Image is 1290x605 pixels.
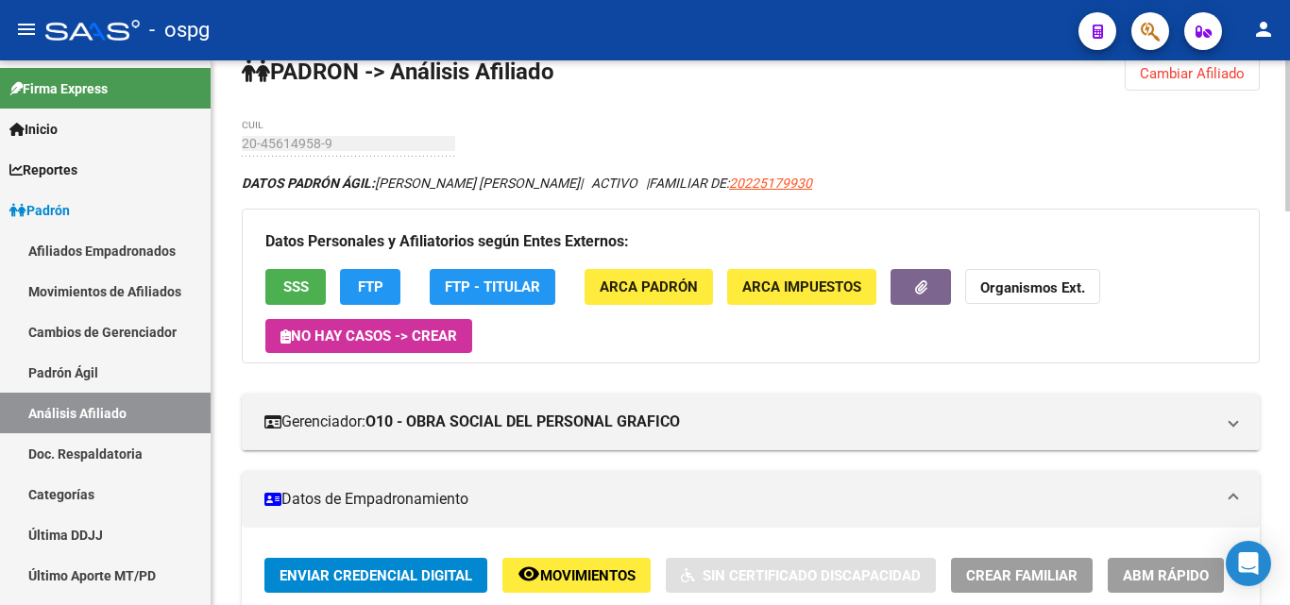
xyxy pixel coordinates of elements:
span: Inicio [9,119,58,140]
span: FTP - Titular [445,279,540,296]
span: SSS [283,279,309,296]
span: FTP [358,279,383,296]
button: Organismos Ext. [965,269,1100,304]
i: | ACTIVO | [242,176,812,191]
button: FTP - Titular [430,269,555,304]
button: ABM Rápido [1108,558,1224,593]
div: Open Intercom Messenger [1226,541,1271,586]
strong: DATOS PADRÓN ÁGIL: [242,176,375,191]
strong: O10 - OBRA SOCIAL DEL PERSONAL GRAFICO [365,412,680,432]
mat-panel-title: Gerenciador: [264,412,1214,432]
span: Firma Express [9,78,108,99]
span: - ospg [149,9,210,51]
span: Cambiar Afiliado [1140,65,1245,82]
mat-expansion-panel-header: Datos de Empadronamiento [242,471,1260,528]
mat-panel-title: Datos de Empadronamiento [264,489,1214,510]
span: FAMILIAR DE: [649,176,812,191]
mat-icon: menu [15,18,38,41]
span: 20225179930 [729,176,812,191]
strong: PADRON -> Análisis Afiliado [242,59,554,85]
mat-icon: remove_red_eye [518,563,540,585]
span: Crear Familiar [966,567,1078,584]
span: ABM Rápido [1123,567,1209,584]
span: No hay casos -> Crear [280,328,457,345]
button: Enviar Credencial Digital [264,558,487,593]
span: Movimientos [540,567,636,584]
span: Reportes [9,160,77,180]
button: Crear Familiar [951,558,1093,593]
button: FTP [340,269,400,304]
mat-icon: person [1252,18,1275,41]
span: ARCA Impuestos [742,279,861,296]
h3: Datos Personales y Afiliatorios según Entes Externos: [265,228,1236,255]
span: Enviar Credencial Digital [280,567,472,584]
span: Padrón [9,200,70,221]
span: Sin Certificado Discapacidad [703,567,921,584]
button: No hay casos -> Crear [265,319,472,353]
strong: Organismos Ext. [980,280,1085,297]
button: Movimientos [502,558,651,593]
button: ARCA Padrón [585,269,713,304]
button: ARCA Impuestos [727,269,876,304]
button: Cambiar Afiliado [1125,57,1260,91]
span: [PERSON_NAME] [PERSON_NAME] [242,176,580,191]
button: Sin Certificado Discapacidad [666,558,936,593]
span: ARCA Padrón [600,279,698,296]
button: SSS [265,269,326,304]
mat-expansion-panel-header: Gerenciador:O10 - OBRA SOCIAL DEL PERSONAL GRAFICO [242,394,1260,450]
